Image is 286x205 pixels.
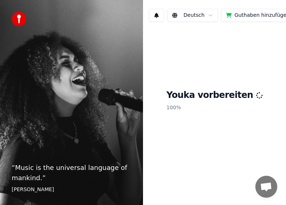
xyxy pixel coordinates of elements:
[12,12,26,26] img: youka
[255,176,277,198] a: Chat öffnen
[166,90,263,101] h1: Youka vorbereiten
[166,101,263,114] p: 100 %
[12,186,131,193] footer: [PERSON_NAME]
[12,163,131,183] p: “ Music is the universal language of mankind. ”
